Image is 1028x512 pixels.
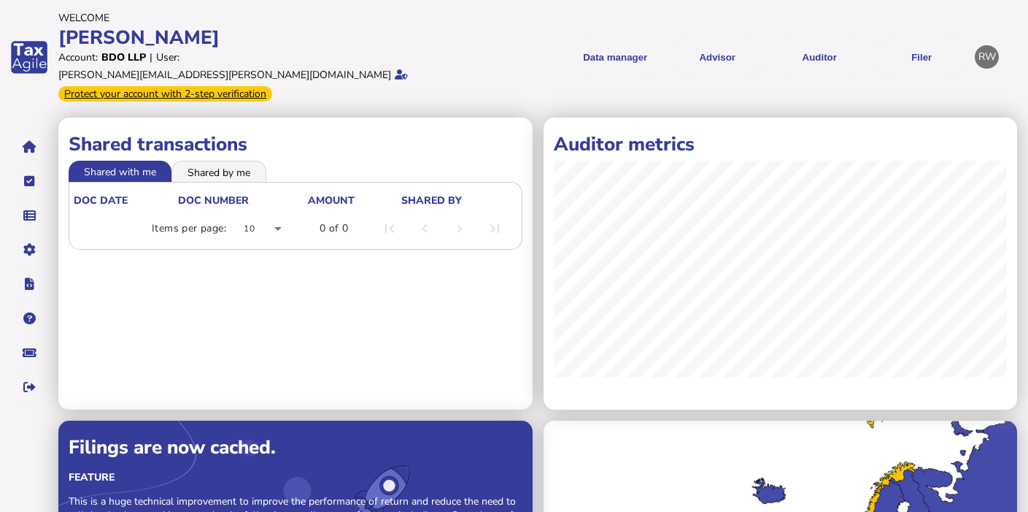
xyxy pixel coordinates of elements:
[773,39,865,75] button: Auditor
[14,234,45,265] button: Manage settings
[150,50,152,64] div: |
[308,194,400,207] div: Amount
[101,50,146,64] div: BDO LLP
[14,131,45,162] button: Home
[395,69,408,80] i: Email verified
[320,221,348,236] div: 0 of 0
[14,200,45,231] button: Data manager
[876,39,967,75] button: Filer
[554,131,1008,157] h1: Auditor metrics
[69,470,522,484] div: Feature
[178,194,306,207] div: doc number
[74,194,128,207] div: doc date
[14,303,45,334] button: Help pages
[58,11,509,25] div: Welcome
[58,50,98,64] div: Account:
[156,50,179,64] div: User:
[178,194,249,207] div: doc number
[401,194,462,207] div: shared by
[152,221,226,236] div: Items per page:
[58,68,391,82] div: [PERSON_NAME][EMAIL_ADDRESS][PERSON_NAME][DOMAIN_NAME]
[14,372,45,402] button: Sign out
[58,86,272,102] div: From Oct 1, 2025, 2-step verification will be required to login. Set it up now...
[171,161,266,181] li: Shared by me
[23,215,36,216] i: Data manager
[69,435,522,460] div: Filings are now cached.
[671,39,763,75] button: Shows a dropdown of VAT Advisor options
[14,166,45,196] button: Tasks
[69,131,522,157] h1: Shared transactions
[14,337,45,368] button: Raise a support ticket
[69,161,171,181] li: Shared with me
[517,39,967,75] menu: navigate products
[14,269,45,299] button: Developer hub links
[975,45,999,69] div: Profile settings
[569,39,661,75] button: Shows a dropdown of Data manager options
[308,194,355,207] div: Amount
[401,194,514,207] div: shared by
[74,194,177,207] div: doc date
[58,25,509,50] div: [PERSON_NAME]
